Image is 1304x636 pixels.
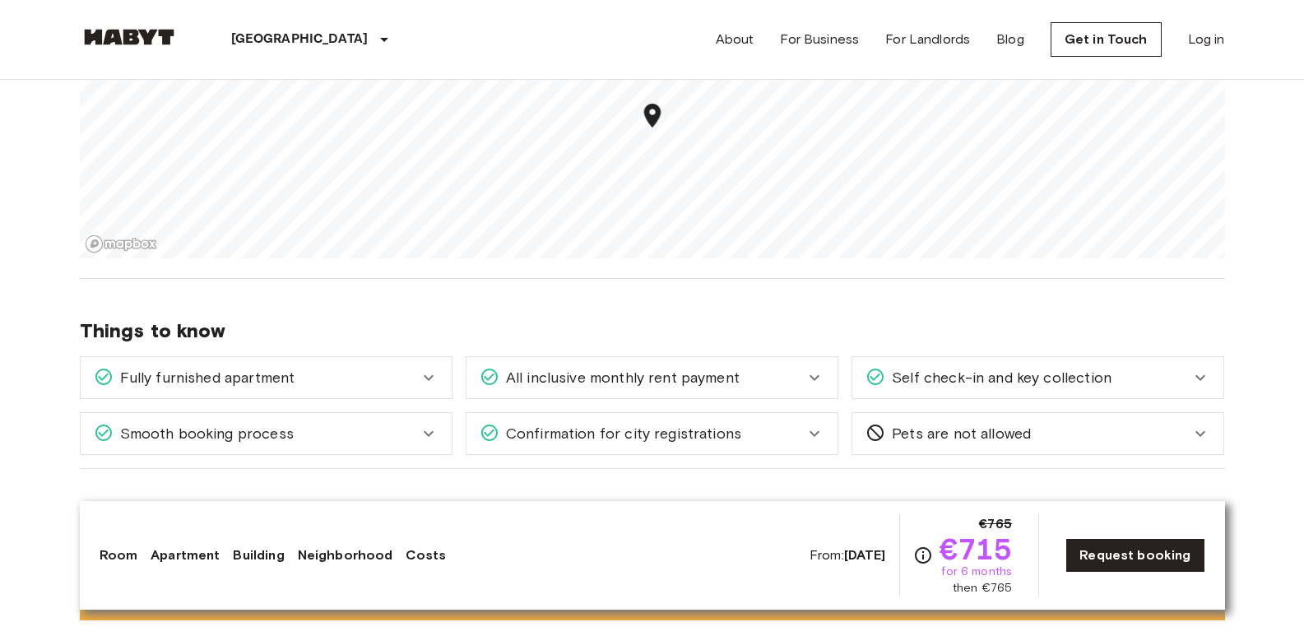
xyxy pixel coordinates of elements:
span: for 6 months [941,564,1012,580]
span: Confirmation for city registrations [499,423,741,444]
div: Smooth booking process [81,413,452,454]
div: Map marker [638,101,666,135]
div: Self check-in and key collection [852,357,1223,398]
a: For Business [780,30,859,49]
svg: Check cost overview for full price breakdown. Please note that discounts apply to new joiners onl... [913,545,933,565]
b: [DATE] [844,547,886,563]
div: Confirmation for city registrations [466,413,838,454]
span: €765 [979,514,1013,534]
span: Smooth booking process [114,423,294,444]
canvas: Map [80,12,1225,258]
span: €715 [940,534,1013,564]
div: All inclusive monthly rent payment [466,357,838,398]
a: Get in Touch [1051,22,1162,57]
a: Room [100,545,138,565]
a: Apartment [151,545,220,565]
a: Mapbox logo [85,234,157,253]
a: For Landlords [885,30,970,49]
a: About [716,30,754,49]
a: Building [233,545,284,565]
span: Things to know [80,318,1225,343]
span: All inclusive monthly rent payment [499,367,740,388]
img: Habyt [80,29,179,45]
span: Pets are not allowed [885,423,1031,444]
p: [GEOGRAPHIC_DATA] [231,30,369,49]
a: Neighborhood [298,545,393,565]
a: Log in [1188,30,1225,49]
span: Fully furnished apartment [114,367,295,388]
a: Request booking [1065,538,1204,573]
div: Fully furnished apartment [81,357,452,398]
div: Pets are not allowed [852,413,1223,454]
a: Blog [996,30,1024,49]
span: Self check-in and key collection [885,367,1111,388]
span: From: [810,546,886,564]
a: Costs [406,545,446,565]
span: then €765 [953,580,1012,597]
